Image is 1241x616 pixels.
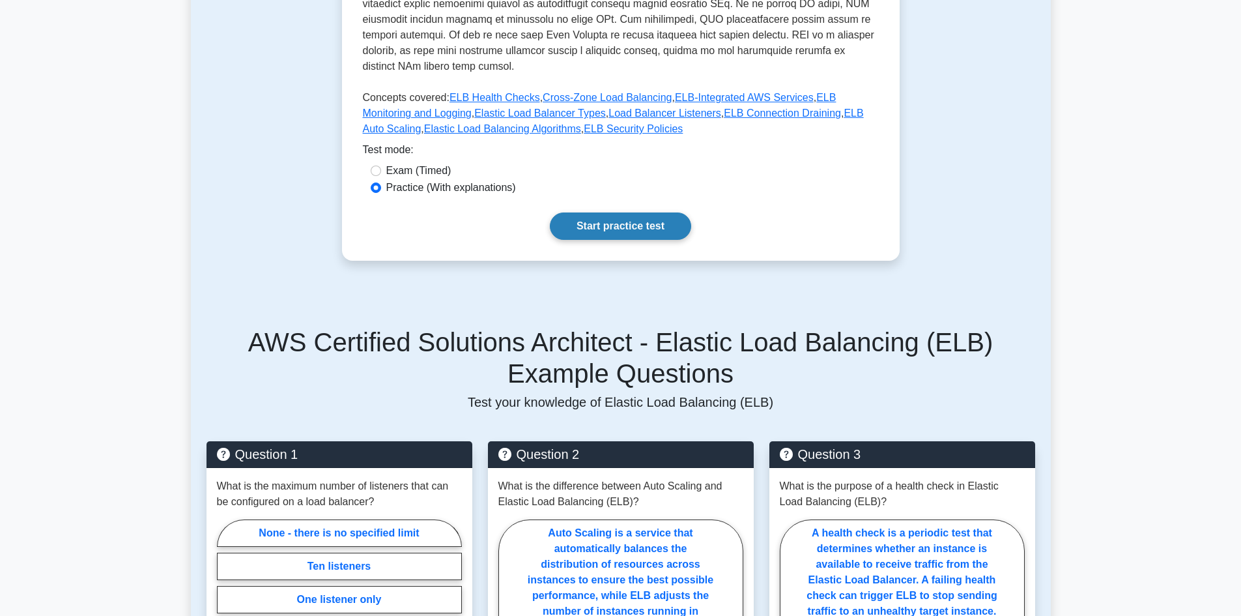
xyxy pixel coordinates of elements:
[675,92,814,103] a: ELB-Integrated AWS Services
[217,478,462,510] p: What is the maximum number of listeners that can be configured on a load balancer?
[584,123,683,134] a: ELB Security Policies
[498,447,743,462] h5: Question 2
[780,478,1025,510] p: What is the purpose of a health check in Elastic Load Balancing (ELB)?
[474,108,606,119] a: Elastic Load Balancer Types
[449,92,540,103] a: ELB Health Checks
[207,327,1035,389] h5: AWS Certified Solutions Architect - Elastic Load Balancing (ELB) Example Questions
[207,394,1035,410] p: Test your knowledge of Elastic Load Balancing (ELB)
[363,142,879,163] div: Test mode:
[498,478,743,510] p: What is the difference between Auto Scaling and Elastic Load Balancing (ELB)?
[217,520,462,547] label: None - there is no specified limit
[780,447,1025,462] h5: Question 3
[217,447,462,462] h5: Question 1
[217,553,462,580] label: Ten listeners
[363,90,879,142] p: Concepts covered: , , , , , , , , ,
[608,108,721,119] a: Load Balancer Listeners
[217,586,462,613] label: One listener only
[543,92,672,103] a: Cross-Zone Load Balancing
[724,108,841,119] a: ELB Connection Draining
[386,180,516,196] label: Practice (With explanations)
[550,213,691,240] a: Start practice test
[386,163,451,179] label: Exam (Timed)
[424,123,581,134] a: Elastic Load Balancing Algorithms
